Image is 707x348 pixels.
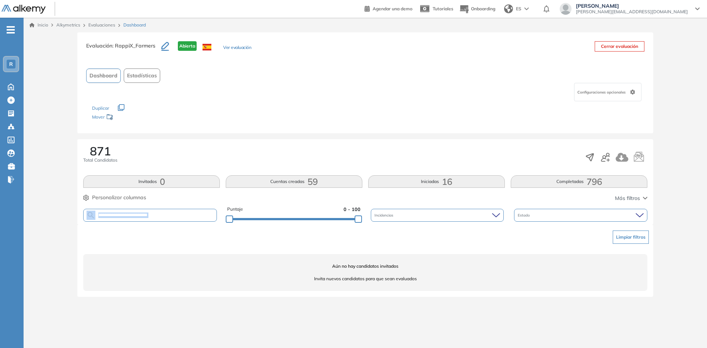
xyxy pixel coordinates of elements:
[344,206,360,213] span: 0 - 100
[178,41,197,51] span: Abierta
[471,6,495,11] span: Onboarding
[83,175,220,188] button: Invitados0
[83,194,146,201] button: Personalizar columnas
[90,145,111,157] span: 871
[574,83,641,101] div: Configuraciones opcionales
[56,22,80,28] span: Alkymetrics
[365,4,412,13] a: Agendar una demo
[7,29,15,31] i: -
[511,175,647,188] button: Completadas796
[89,72,117,80] span: Dashboard
[576,9,688,15] span: [PERSON_NAME][EMAIL_ADDRESS][DOMAIN_NAME]
[368,175,505,188] button: Iniciadas16
[88,22,115,28] a: Evaluaciones
[83,263,647,270] span: Aún no hay candidatos invitados
[524,7,529,10] img: arrow
[9,61,13,67] span: R
[203,44,211,50] img: ESP
[433,6,453,11] span: Tutoriales
[86,41,161,57] h3: Evaluación
[226,175,362,188] button: Cuentas creadas59
[504,4,513,13] img: world
[87,211,95,220] img: SEARCH_ALT
[576,3,688,9] span: [PERSON_NAME]
[83,275,647,282] span: Invita nuevos candidatos para que sean evaluados
[92,105,109,111] span: Duplicar
[374,212,395,218] span: Incidencias
[92,194,146,201] span: Personalizar columnas
[371,209,504,222] div: Incidencias
[223,44,251,52] button: Ver evaluación
[615,194,647,202] button: Más filtros
[518,212,531,218] span: Estado
[577,89,627,95] span: Configuraciones opcionales
[574,263,707,348] div: Widget de chat
[124,68,160,83] button: Estadísticas
[127,72,157,80] span: Estadísticas
[516,6,521,12] span: ES
[615,194,640,202] span: Más filtros
[123,22,146,28] span: Dashboard
[83,157,117,164] span: Total Candidatos
[574,263,707,348] iframe: Chat Widget
[373,6,412,11] span: Agendar una demo
[112,42,155,49] span: : RappiX_Farmers
[514,209,647,222] div: Estado
[29,22,48,28] a: Inicio
[92,111,166,124] div: Mover
[86,68,121,83] button: Dashboard
[1,5,46,14] img: Logo
[227,206,243,213] span: Puntaje
[595,41,644,52] button: Cerrar evaluación
[459,1,495,17] button: Onboarding
[613,231,649,244] button: Limpiar filtros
